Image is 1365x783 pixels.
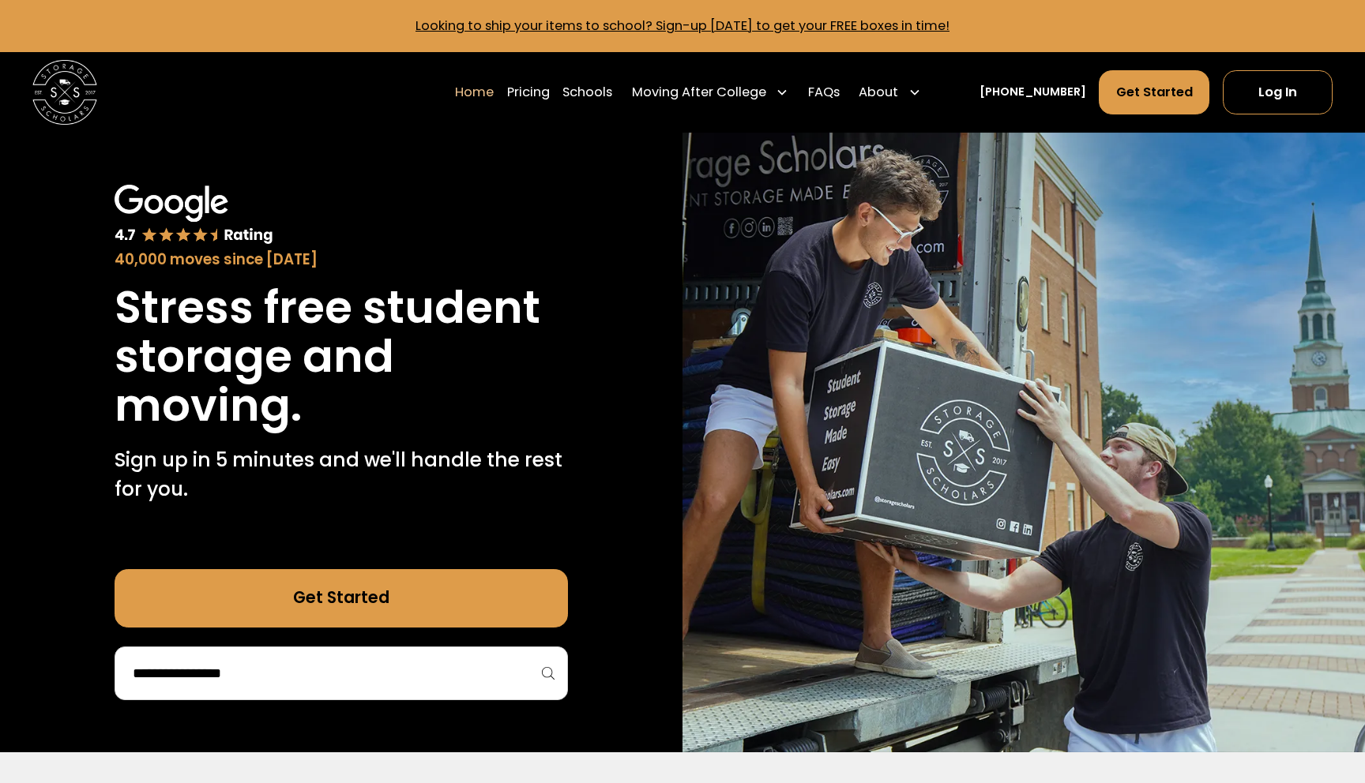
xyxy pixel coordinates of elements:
a: Log In [1223,70,1333,114]
div: About [852,69,927,114]
a: Get Started [1099,70,1209,114]
div: Moving After College [632,83,766,103]
a: Get Started [115,569,568,628]
a: Pricing [507,69,550,114]
a: Home [455,69,494,114]
h1: Stress free student storage and moving. [115,283,568,430]
div: About [859,83,898,103]
p: Sign up in 5 minutes and we'll handle the rest for you. [115,446,568,504]
a: FAQs [808,69,840,114]
div: 40,000 moves since [DATE] [115,249,568,271]
a: Looking to ship your items to school? Sign-up [DATE] to get your FREE boxes in time! [416,17,949,35]
img: Storage Scholars main logo [32,60,97,125]
img: Google 4.7 star rating [115,185,273,245]
img: Storage Scholars makes moving and storage easy. [682,133,1365,752]
div: Moving After College [625,69,795,114]
a: Schools [562,69,612,114]
a: [PHONE_NUMBER] [980,84,1086,101]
